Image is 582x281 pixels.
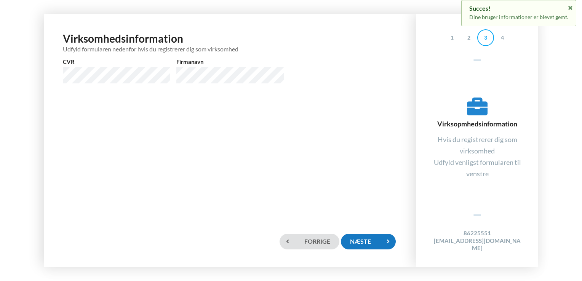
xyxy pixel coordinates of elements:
[63,32,398,53] h1: Virksomhedsinformation
[63,58,170,65] label: CVR
[494,29,511,46] div: 4
[63,45,398,53] div: Udfyld formularen nedenfor hvis du registrerer dig som virksomhed
[432,96,523,128] div: Virksopmhedsinformation
[469,13,568,21] p: Dine bruger informationer er blevet gemt.
[432,230,523,237] h4: 86225551
[477,29,494,46] div: 3
[432,134,523,179] div: Hvis du registrerer dig som virksomhed Udfyld venligst formularen til venstre
[176,58,284,65] label: Firmanavn
[469,5,568,12] div: Succes!
[432,237,523,252] h4: [EMAIL_ADDRESS][DOMAIN_NAME]
[341,234,396,249] div: Næste
[280,234,339,249] div: Forrige
[460,29,477,46] div: 2
[444,29,460,46] div: 1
